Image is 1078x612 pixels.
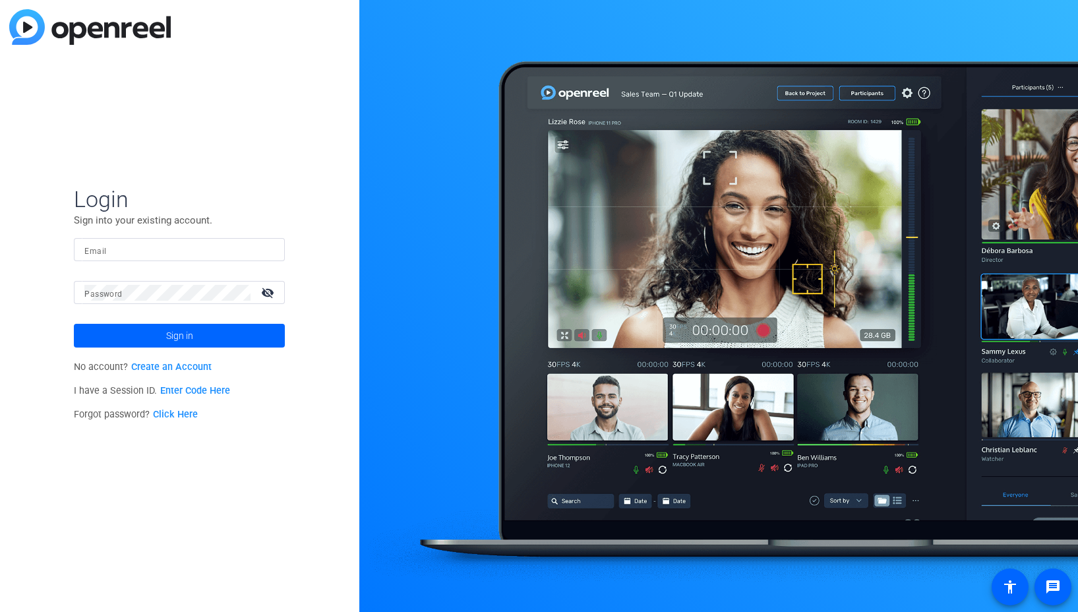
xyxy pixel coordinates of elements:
span: No account? [74,361,212,373]
p: Sign into your existing account. [74,213,285,228]
img: blue-gradient.svg [9,9,171,45]
button: Sign in [74,324,285,348]
mat-label: Password [84,290,122,299]
a: Create an Account [131,361,212,373]
mat-label: Email [84,247,106,256]
a: Enter Code Here [160,385,230,396]
a: Click Here [153,409,198,420]
span: Forgot password? [74,409,198,420]
mat-icon: message [1045,579,1061,595]
span: I have a Session ID. [74,385,230,396]
mat-icon: visibility_off [253,283,285,302]
span: Login [74,185,285,213]
span: Sign in [166,319,193,352]
mat-icon: accessibility [1002,579,1018,595]
input: Enter Email Address [84,242,274,258]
